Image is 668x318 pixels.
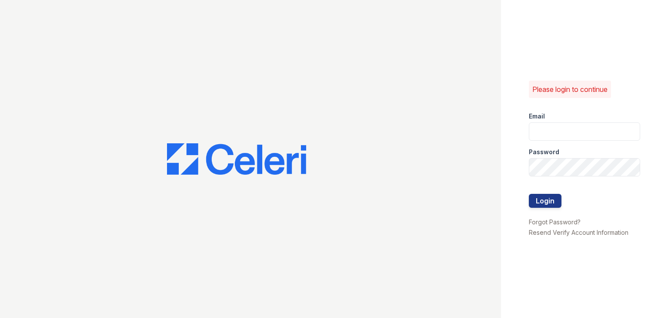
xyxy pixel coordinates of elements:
[529,218,581,226] a: Forgot Password?
[529,194,561,208] button: Login
[167,143,306,175] img: CE_Logo_Blue-a8612792a0a2168367f1c8372b55b34899dd931a85d93a1a3d3e32e68fde9ad4.png
[529,148,559,156] label: Password
[532,84,608,95] p: Please login to continue
[529,229,628,236] a: Resend Verify Account Information
[529,112,545,121] label: Email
